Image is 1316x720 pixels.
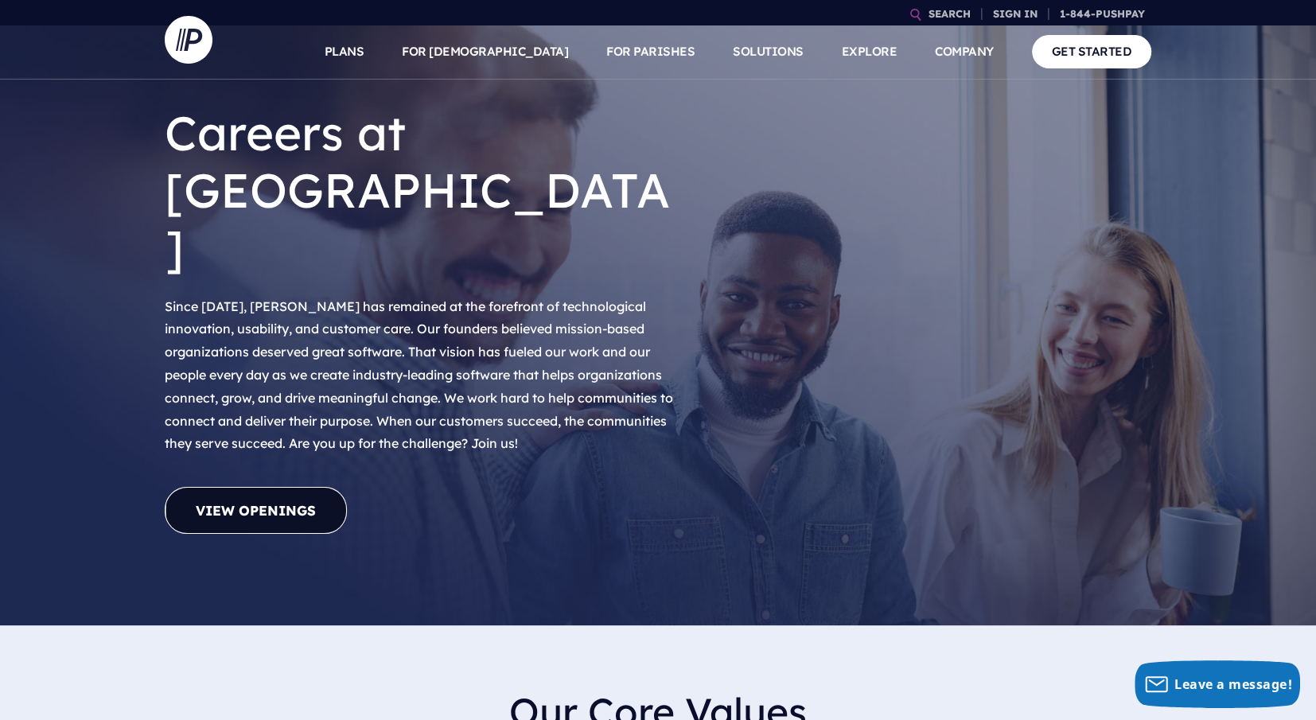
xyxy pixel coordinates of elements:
[1032,35,1152,68] a: GET STARTED
[733,24,804,80] a: SOLUTIONS
[1135,660,1300,708] button: Leave a message!
[935,24,994,80] a: COMPANY
[606,24,695,80] a: FOR PARISHES
[842,24,897,80] a: EXPLORE
[165,298,673,452] span: Since [DATE], [PERSON_NAME] has remained at the forefront of technological innovation, usability,...
[325,24,364,80] a: PLANS
[165,487,347,534] a: View Openings
[402,24,568,80] a: FOR [DEMOGRAPHIC_DATA]
[1174,675,1292,693] span: Leave a message!
[165,91,682,289] h1: Careers at [GEOGRAPHIC_DATA]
